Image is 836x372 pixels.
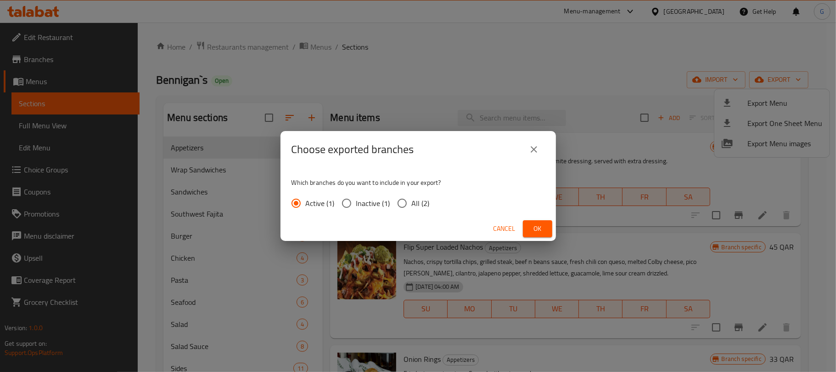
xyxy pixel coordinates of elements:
button: Cancel [490,220,519,237]
h2: Choose exported branches [292,142,414,157]
span: All (2) [412,198,430,209]
span: Inactive (1) [356,198,390,209]
span: Active (1) [306,198,335,209]
p: Which branches do you want to include in your export? [292,178,545,187]
button: Ok [523,220,552,237]
button: close [523,138,545,160]
span: Ok [530,223,545,235]
span: Cancel [494,223,516,235]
